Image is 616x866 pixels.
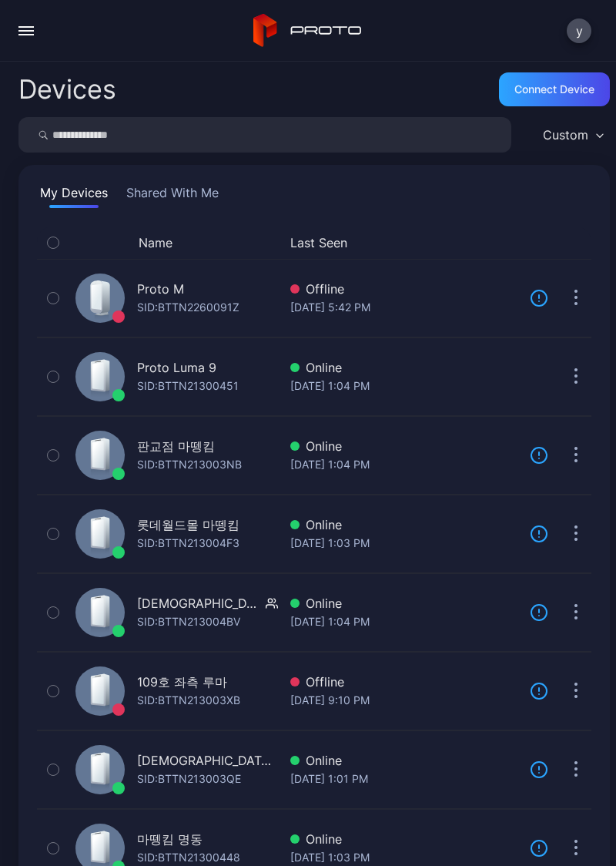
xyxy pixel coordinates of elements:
div: [DATE] 1:03 PM [290,534,517,552]
button: y [567,18,591,43]
button: Shared With Me [123,183,222,208]
div: Online [290,594,517,613]
div: [DEMOGRAPHIC_DATA] 마뗑킴 2번장비 [137,751,278,770]
div: [DATE] 5:42 PM [290,298,517,317]
h2: Devices [18,76,116,103]
div: 109호 좌측 루마 [137,673,227,691]
div: Online [290,358,517,377]
div: Offline [290,280,517,298]
div: SID: BTTN213004BV [137,613,240,631]
button: Name [139,233,172,252]
div: Online [290,751,517,770]
div: 판교점 마뗑킴 [137,437,215,455]
div: Proto M [137,280,184,298]
div: Online [290,830,517,848]
div: SID: BTTN2260091Z [137,298,239,317]
div: SID: BTTN21300451 [137,377,239,395]
button: Connect device [499,72,610,106]
div: [DATE] 1:01 PM [290,770,517,788]
div: [DATE] 9:10 PM [290,691,517,710]
div: [DEMOGRAPHIC_DATA] 마뗑킴 1번장비 [137,594,259,613]
div: SID: BTTN213003NB [137,455,242,474]
div: SID: BTTN213003QE [137,770,241,788]
button: My Devices [37,183,111,208]
div: 마뗑킴 명동 [137,830,203,848]
div: 롯데월드몰 마뗑킴 [137,515,239,534]
div: Proto Luma 9 [137,358,216,377]
div: Online [290,437,517,455]
div: SID: BTTN213004F3 [137,534,239,552]
button: Last Seen [290,233,511,252]
div: [DATE] 1:04 PM [290,613,517,631]
div: Offline [290,673,517,691]
div: Update Device [524,233,542,252]
div: Custom [543,127,588,143]
div: Online [290,515,517,534]
div: Options [561,233,591,252]
div: [DATE] 1:04 PM [290,455,517,474]
div: SID: BTTN213003XB [137,691,240,710]
div: Connect device [514,83,594,96]
button: Custom [535,117,610,153]
div: [DATE] 1:04 PM [290,377,517,395]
